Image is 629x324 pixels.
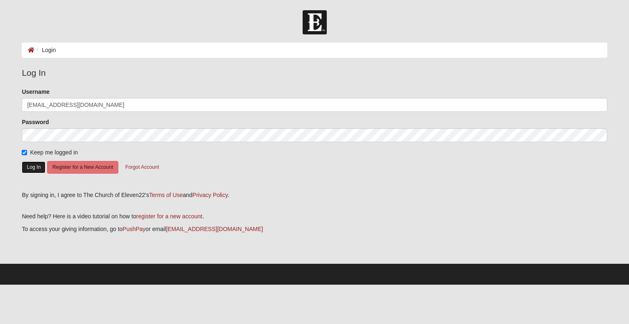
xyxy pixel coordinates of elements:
a: PushPay [122,226,145,232]
a: Privacy Policy [192,192,228,198]
button: Forgot Account [120,161,164,174]
div: By signing in, I agree to The Church of Eleven22's and . [22,191,607,199]
p: Need help? Here is a video tutorial on how to . [22,212,607,221]
input: Keep me logged in [22,150,27,155]
button: Register for a New Account [47,161,118,174]
img: Church of Eleven22 Logo [303,10,327,34]
a: Terms of Use [149,192,183,198]
span: Keep me logged in [30,149,78,156]
label: Username [22,88,50,96]
button: Log In [22,161,45,173]
p: To access your giving information, go to or email [22,225,607,233]
li: Login [34,46,56,54]
legend: Log In [22,66,607,79]
label: Password [22,118,49,126]
a: register for a new account [136,213,202,220]
a: [EMAIL_ADDRESS][DOMAIN_NAME] [166,226,263,232]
